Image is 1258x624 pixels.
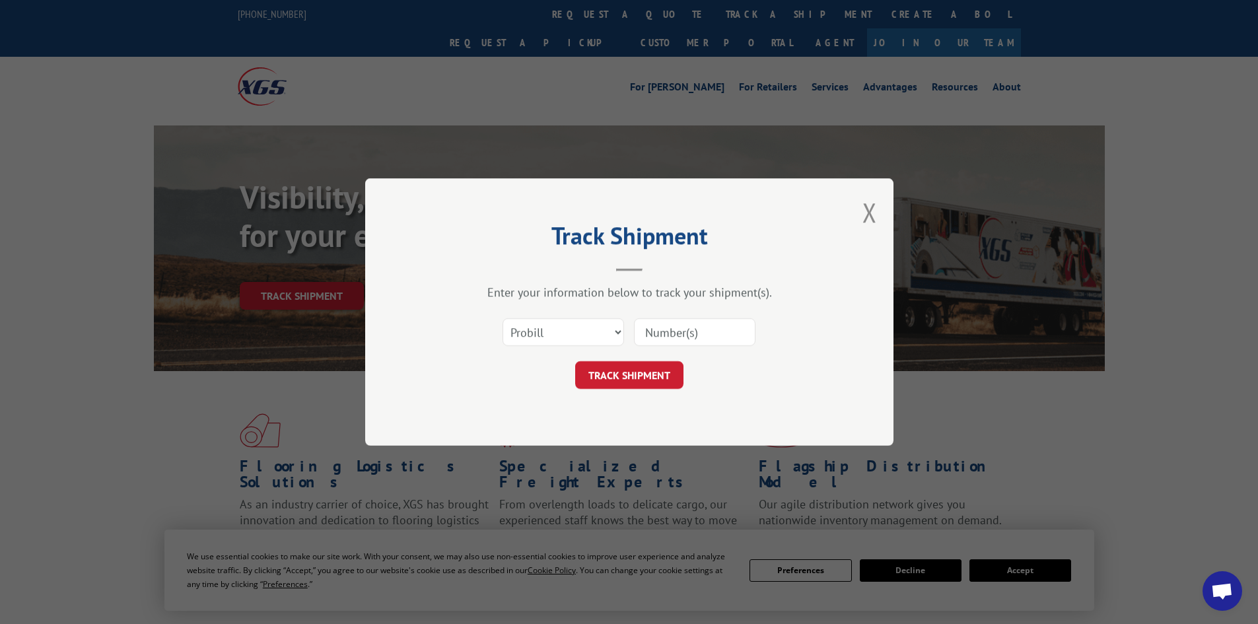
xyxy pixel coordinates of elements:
button: Close modal [862,195,877,230]
h2: Track Shipment [431,226,827,252]
input: Number(s) [634,318,755,346]
div: Enter your information below to track your shipment(s). [431,285,827,300]
div: Open chat [1203,571,1242,611]
button: TRACK SHIPMENT [575,361,683,389]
